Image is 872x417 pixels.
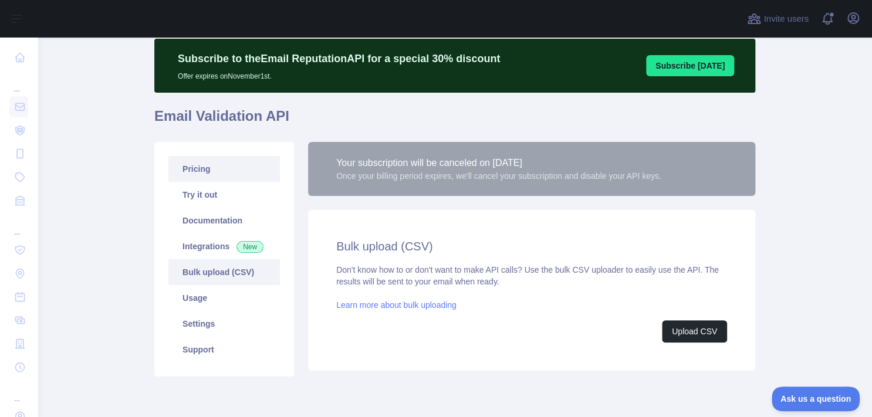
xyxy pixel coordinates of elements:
[9,70,28,94] div: ...
[646,55,734,76] button: Subscribe [DATE]
[9,380,28,404] div: ...
[168,208,280,233] a: Documentation
[168,311,280,337] a: Settings
[336,264,727,343] div: Don't know how to or don't want to make API calls? Use the bulk CSV uploader to easily use the AP...
[154,107,755,135] h1: Email Validation API
[662,320,727,343] button: Upload CSV
[168,259,280,285] a: Bulk upload (CSV)
[336,170,661,182] div: Once your billing period expires, we'll cancel your subscription and disable your API keys.
[178,67,500,81] p: Offer expires on November 1st.
[168,337,280,362] a: Support
[168,285,280,311] a: Usage
[336,238,727,255] h2: Bulk upload (CSV)
[772,387,860,411] iframe: Toggle Customer Support
[168,182,280,208] a: Try it out
[336,156,661,170] div: Your subscription will be canceled on [DATE]
[236,241,263,253] span: New
[9,213,28,237] div: ...
[168,156,280,182] a: Pricing
[763,12,809,26] span: Invite users
[178,50,500,67] p: Subscribe to the Email Reputation API for a special 30 % discount
[168,233,280,259] a: Integrations New
[745,9,811,28] button: Invite users
[336,300,457,310] a: Learn more about bulk uploading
